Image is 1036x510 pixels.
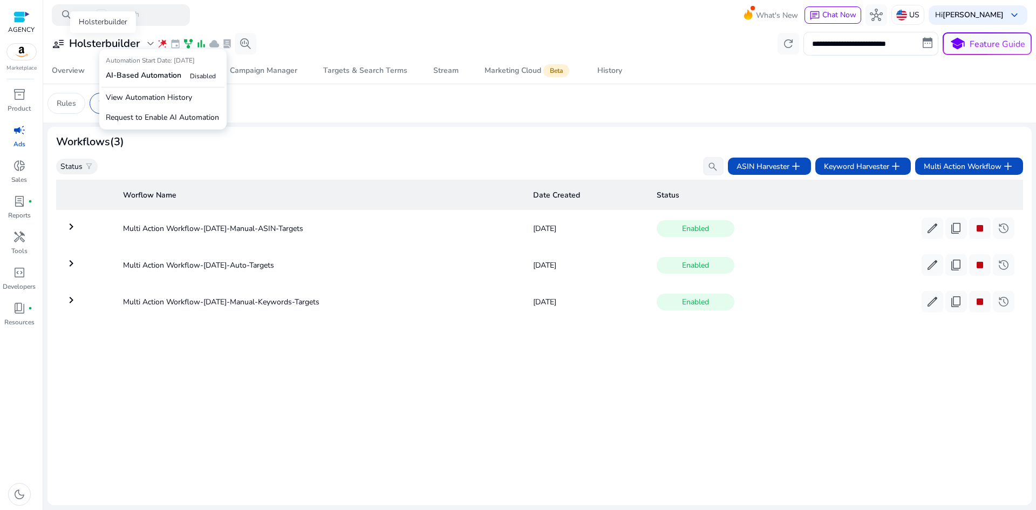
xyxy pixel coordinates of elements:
span: history [997,295,1010,308]
span: Multi Action Workflow [924,160,1014,173]
p: AGENCY [8,25,35,35]
div: Campaign Manager [230,67,297,74]
span: user_attributes [52,37,65,50]
mat-icon: keyboard_arrow_right [65,220,78,233]
span: content_copy [950,259,963,271]
span: campaign [13,124,26,137]
span: lab_profile [13,195,26,208]
img: us.svg [896,10,907,21]
p: US [909,5,919,24]
span: dark_mode [13,488,26,501]
p: Feature Guide [970,38,1025,51]
span: Keyword Harvester [824,160,902,173]
span: history [997,222,1010,235]
span: Enabled [657,294,734,310]
div: Holsterbuilder [70,11,136,33]
div: History [597,67,622,74]
span: school [950,36,965,52]
span: search [707,161,718,172]
button: stop [969,291,991,312]
td: Multi Action Workflow-[DATE]-Manual-ASIN-Targets [114,214,525,242]
div: Insights [111,67,138,74]
button: edit [922,217,943,239]
span: inventory_2 [13,88,26,101]
span: What's New [756,6,798,25]
span: edit [926,259,939,271]
span: search [60,9,73,22]
p: Product [8,104,31,113]
button: edit [922,291,943,312]
div: Stream [433,67,459,74]
h3: Holsterbuilder [69,37,140,50]
button: hub [865,4,887,26]
td: [DATE] [524,288,648,316]
span: / [97,9,106,21]
span: add [1001,160,1014,173]
mat-icon: keyboard_arrow_right [65,257,78,270]
p: Press to search [76,9,139,21]
button: content_copy [945,217,967,239]
p: Hi [935,11,1004,19]
div: Automation [163,67,204,74]
span: stop [973,259,986,271]
button: history [993,217,1014,239]
div: Marketing Cloud [485,66,571,75]
button: edit [922,254,943,276]
span: hub [870,9,883,22]
td: Multi Action Workflow-[DATE]-Manual-Keywords-Targets [114,288,525,316]
button: search_insights [235,33,256,55]
button: refresh [778,33,799,55]
button: content_copy [945,291,967,312]
button: Keyword Harvesteradd [815,158,911,175]
p: Ads [13,139,25,149]
button: ASIN Harvesteradd [728,158,811,175]
p: Rules [57,98,76,109]
span: handyman [13,230,26,243]
span: edit [926,222,939,235]
p: Marketplace [6,64,37,72]
span: donut_small [13,159,26,172]
span: chat [809,10,820,21]
span: code_blocks [13,266,26,279]
div: Overview [52,67,85,74]
button: chatChat Now [805,6,861,24]
mat-icon: keyboard_arrow_right [65,294,78,307]
span: Chat Now [822,10,856,20]
h3: Workflows (3) [56,135,124,148]
span: search_insights [239,37,252,50]
span: add [789,160,802,173]
span: event [170,38,181,49]
th: Status [648,180,1023,210]
p: Sales [11,175,27,185]
span: Beta [543,64,569,77]
button: content_copy [945,254,967,276]
span: keyboard_arrow_down [1008,9,1021,22]
button: stop [969,254,991,276]
th: Worflow Name [114,180,525,210]
span: refresh [782,37,795,50]
span: filter_alt [85,162,93,171]
span: content_copy [950,222,963,235]
p: Developers [3,282,36,291]
span: ASIN Harvester [737,160,802,173]
img: amazon.svg [7,44,36,60]
td: Multi Action Workflow-[DATE]-Auto-Targets [114,251,525,279]
p: Status [60,161,83,172]
button: schoolFeature Guide [943,32,1032,55]
span: edit [926,295,939,308]
span: stop [973,222,986,235]
p: Dayparting [160,98,198,109]
span: book_4 [13,302,26,315]
span: fiber_manual_record [28,199,32,203]
div: Targets & Search Terms [323,67,407,74]
p: Resources [4,317,35,327]
span: cloud [209,38,220,49]
span: lab_profile [222,38,233,49]
span: expand_more [144,37,157,50]
span: add [889,160,902,173]
td: [DATE] [524,214,648,242]
span: history [997,259,1010,271]
span: stop [973,295,986,308]
td: [DATE] [524,251,648,279]
span: family_history [183,38,194,49]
